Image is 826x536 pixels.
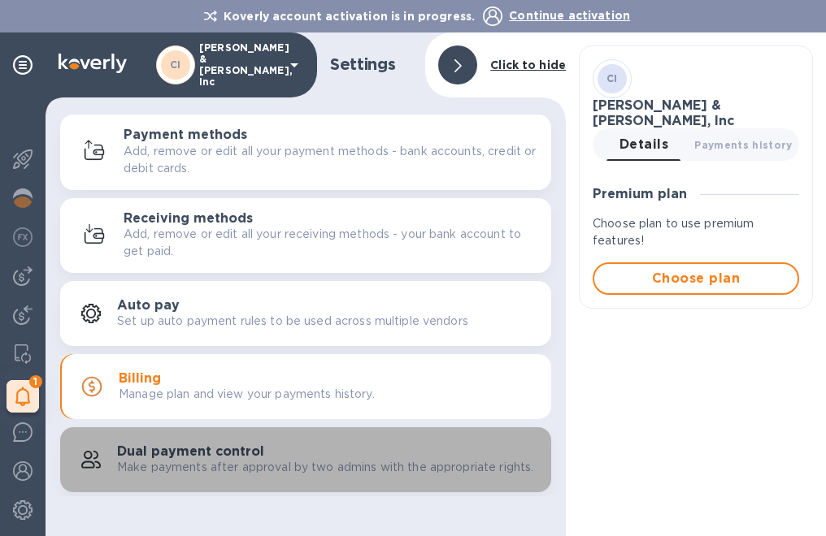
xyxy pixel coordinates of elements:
h3: [PERSON_NAME] & [PERSON_NAME], Inc [593,98,799,128]
button: Dual payment controlMake payments after approval by two admins with the appropriate rights. [60,427,551,492]
span: Continue activation [509,9,630,22]
button: Auto paySet up auto payment rules to be used across multiple vendors [60,281,551,346]
p: Make payments after approval by two admins with the appropriate rights. [117,459,533,476]
p: Manage plan and view your payments history. [119,386,375,403]
p: Koverly account activation is in progress. [196,8,483,24]
span: Details [619,133,668,156]
b: CI [170,58,181,71]
h3: Receiving methods [124,211,253,227]
p: [PERSON_NAME] & [PERSON_NAME], Inc [199,42,280,88]
button: Choose plan [593,262,799,295]
h3: Dual payment control [117,444,264,460]
b: Click to hide [490,58,566,71]
div: Pin categories [7,49,39,81]
h3: Billing [119,371,161,387]
p: Choose plan to use premium features! [593,215,799,249]
button: Receiving methodsAdd, remove or edit all your receiving methods - your bank account to get paid. [60,198,551,274]
div: CI[PERSON_NAME] & [PERSON_NAME], Inc [593,59,799,128]
p: Add, remove or edit all your payment methods - bank accounts, credit or debit cards. [124,143,538,177]
img: Foreign exchange [13,227,33,247]
button: BillingManage plan and view your payments history. [60,354,551,419]
button: Payment methodsAdd, remove or edit all your payment methods - bank accounts, credit or debit cards. [60,115,551,190]
h3: Premium plan [593,187,687,202]
h3: Auto pay [117,298,180,313]
h3: Payment methods [124,128,247,143]
span: 1 [29,375,42,388]
span: Payments history [694,136,793,153]
p: Set up auto payment rules to be used across multiple vendors [117,313,468,330]
p: Add, remove or edit all your receiving methods - your bank account to get paid. [124,226,538,260]
img: Logo [59,54,127,73]
b: CI [606,72,618,84]
h1: Settings [330,55,412,74]
span: Choose plan [607,269,785,288]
